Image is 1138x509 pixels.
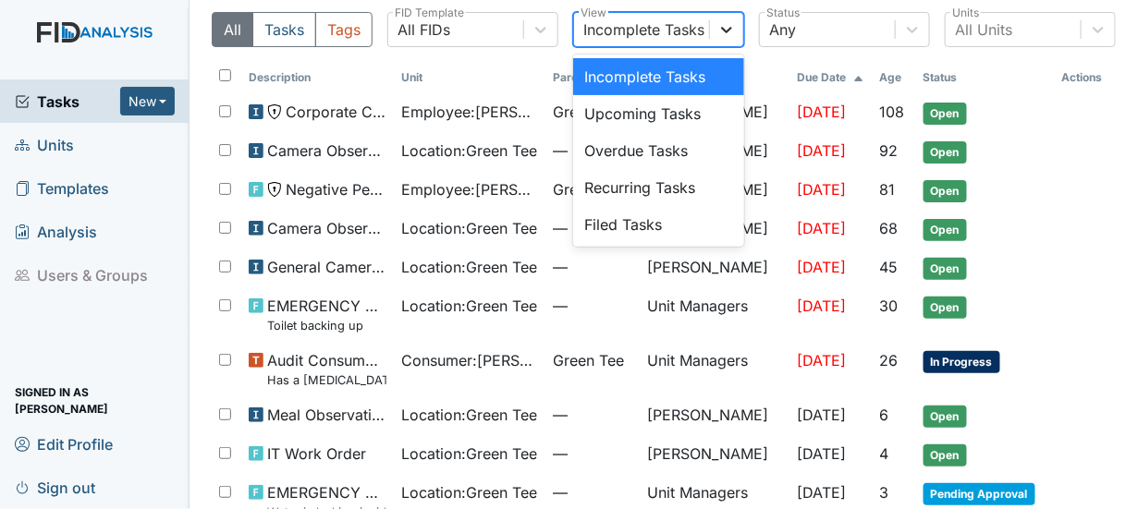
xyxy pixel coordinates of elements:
[212,12,373,47] div: Type filter
[797,406,846,424] span: [DATE]
[401,349,539,371] span: Consumer : [PERSON_NAME]
[924,351,1000,373] span: In Progress
[401,404,537,426] span: Location : Green Tee
[879,406,888,424] span: 6
[315,12,373,47] button: Tags
[797,483,846,502] span: [DATE]
[955,18,1012,41] div: All Units
[924,141,967,164] span: Open
[797,219,846,237] span: [DATE]
[394,62,546,93] th: Toggle SortBy
[252,12,316,47] button: Tasks
[924,406,967,428] span: Open
[924,180,967,202] span: Open
[554,217,633,239] span: —
[15,217,97,246] span: Analysis
[401,442,537,465] span: Location : Green Tee
[267,404,386,426] span: Meal Observation
[641,287,790,342] td: Unit Managers
[554,101,625,123] span: Green Tee
[267,139,386,162] span: Camera Observation
[924,444,967,467] span: Open
[769,18,796,41] div: Any
[546,62,641,93] th: Toggle SortBy
[879,444,888,463] span: 4
[872,62,915,93] th: Toggle SortBy
[120,87,176,115] button: New
[879,351,898,370] span: 26
[554,481,633,503] span: —
[267,317,386,334] small: Toilet backing up
[241,62,394,93] th: Toggle SortBy
[267,442,366,465] span: IT Work Order
[401,217,537,239] span: Location : Green Tee
[219,69,231,81] input: Toggle All Rows Selected
[15,91,120,113] a: Tasks
[286,101,386,123] span: Corporate Compliance
[924,258,967,280] span: Open
[554,295,633,317] span: —
[879,483,888,502] span: 3
[879,219,898,237] span: 68
[267,217,386,239] span: Camera Observation
[554,349,625,371] span: Green Tee
[573,206,744,243] div: Filed Tasks
[924,297,967,319] span: Open
[15,386,175,415] span: Signed in as [PERSON_NAME]
[641,342,790,396] td: Unit Managers
[573,58,744,95] div: Incomplete Tasks
[554,256,633,278] span: —
[401,295,537,317] span: Location : Green Tee
[573,132,744,169] div: Overdue Tasks
[573,95,744,132] div: Upcoming Tasks
[916,62,1056,93] th: Toggle SortBy
[267,349,386,389] span: Audit Consumers Charts Has a colonoscopy been completed for all males and females over 50 or is t...
[554,139,633,162] span: —
[641,435,790,474] td: [PERSON_NAME]
[15,430,113,458] span: Edit Profile
[789,62,872,93] th: Toggle SortBy
[641,248,790,287] td: [PERSON_NAME]
[401,256,537,278] span: Location : Green Tee
[797,180,846,199] span: [DATE]
[15,130,74,159] span: Units
[924,219,967,241] span: Open
[401,178,539,200] span: Employee : [PERSON_NAME]
[401,139,537,162] span: Location : Green Tee
[879,141,898,160] span: 92
[554,404,633,426] span: —
[267,295,386,334] span: EMERGENCY Work Order Toilet backing up
[554,442,633,465] span: —
[797,297,846,315] span: [DATE]
[15,473,95,502] span: Sign out
[797,103,846,121] span: [DATE]
[879,297,898,315] span: 30
[1055,62,1116,93] th: Actions
[641,396,790,435] td: [PERSON_NAME]
[398,18,450,41] div: All FIDs
[267,256,386,278] span: General Camera Observation
[797,444,846,463] span: [DATE]
[924,483,1035,505] span: Pending Approval
[879,258,898,276] span: 45
[267,371,386,389] small: Has a [MEDICAL_DATA] been completed for all [DEMOGRAPHIC_DATA] and [DEMOGRAPHIC_DATA] over 50 or ...
[797,141,846,160] span: [DATE]
[797,351,846,370] span: [DATE]
[879,180,895,199] span: 81
[924,103,967,125] span: Open
[286,178,386,200] span: Negative Performance Review
[583,18,704,41] div: Incomplete Tasks
[554,178,625,200] span: Green Tee
[401,101,539,123] span: Employee : [PERSON_NAME]
[879,103,904,121] span: 108
[15,174,109,202] span: Templates
[212,12,253,47] button: All
[797,258,846,276] span: [DATE]
[573,169,744,206] div: Recurring Tasks
[401,481,537,503] span: Location : Green Tee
